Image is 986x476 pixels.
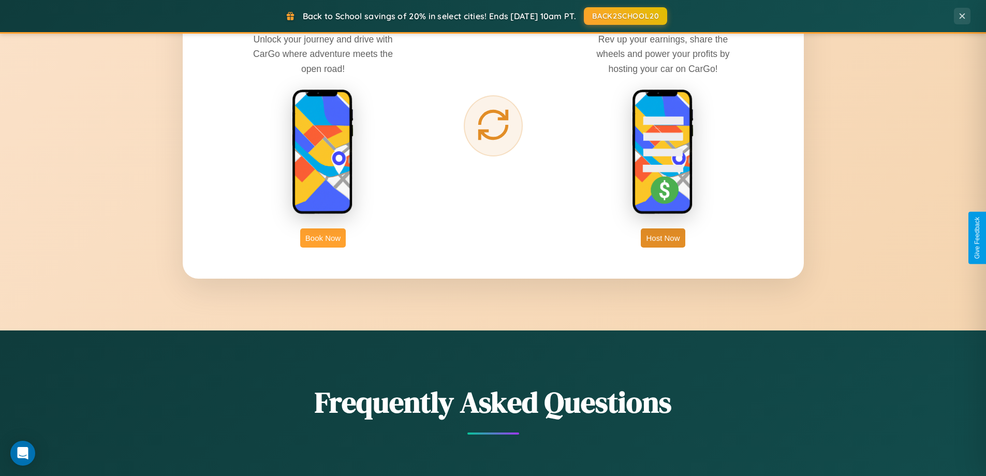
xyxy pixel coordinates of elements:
img: host phone [632,89,694,215]
p: Rev up your earnings, share the wheels and power your profits by hosting your car on CarGo! [585,32,741,76]
div: Open Intercom Messenger [10,441,35,466]
span: Back to School savings of 20% in select cities! Ends [DATE] 10am PT. [303,11,576,21]
button: Book Now [300,228,346,248]
button: BACK2SCHOOL20 [584,7,667,25]
img: rent phone [292,89,354,215]
div: Give Feedback [974,217,981,259]
p: Unlock your journey and drive with CarGo where adventure meets the open road! [245,32,401,76]
button: Host Now [641,228,685,248]
h2: Frequently Asked Questions [183,382,804,422]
